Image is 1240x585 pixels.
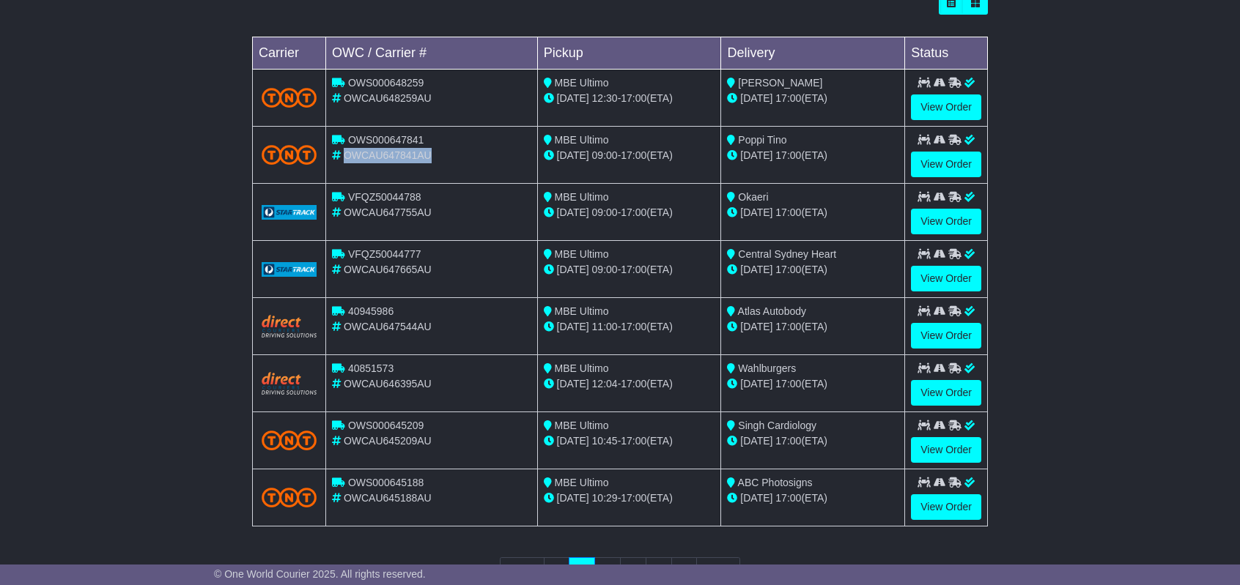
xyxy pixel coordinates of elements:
[344,92,432,104] span: OWCAU648259AU
[727,91,898,106] div: (ETA)
[621,492,646,504] span: 17:00
[738,420,816,431] span: Singh Cardiology
[348,191,421,203] span: VFQZ50044788
[727,319,898,335] div: (ETA)
[592,321,618,332] span: 11:00
[557,92,589,104] span: [DATE]
[775,321,801,332] span: 17:00
[740,321,772,332] span: [DATE]
[592,378,618,390] span: 12:04
[905,37,988,70] td: Status
[592,264,618,275] span: 09:00
[555,420,609,431] span: MBE Ultimo
[738,362,796,374] span: Wahlburgers
[621,149,646,161] span: 17:00
[727,148,898,163] div: (ETA)
[557,149,589,161] span: [DATE]
[740,378,772,390] span: [DATE]
[727,433,898,449] div: (ETA)
[555,191,609,203] span: MBE Ultimo
[727,491,898,506] div: (ETA)
[544,433,715,449] div: - (ETA)
[740,264,772,275] span: [DATE]
[911,380,981,406] a: View Order
[621,206,646,218] span: 17:00
[740,92,772,104] span: [DATE]
[738,77,822,89] span: [PERSON_NAME]
[348,362,394,374] span: 40851573
[214,568,426,580] span: © One World Courier 2025. All rights reserved.
[727,262,898,277] div: (ETA)
[592,92,618,104] span: 12:30
[738,134,786,146] span: Poppi Tino
[738,248,836,260] span: Central Sydney Heart
[326,37,538,70] td: OWC / Carrier #
[775,92,801,104] span: 17:00
[348,134,424,146] span: OWS000647841
[344,435,432,447] span: OWCAU645209AU
[555,77,609,89] span: MBE Ultimo
[557,378,589,390] span: [DATE]
[544,376,715,392] div: - (ETA)
[911,209,981,234] a: View Order
[740,492,772,504] span: [DATE]
[775,435,801,447] span: 17:00
[738,305,806,317] span: Atlas Autobody
[775,264,801,275] span: 17:00
[775,149,801,161] span: 17:00
[555,477,609,488] span: MBE Ultimo
[262,431,317,450] img: TNT_Domestic.png
[592,149,618,161] span: 09:00
[348,477,424,488] span: OWS000645188
[911,152,981,177] a: View Order
[262,262,317,277] img: GetCarrierServiceLogo
[738,477,813,488] span: ABC Photosigns
[592,435,618,447] span: 10:45
[537,37,721,70] td: Pickup
[253,37,326,70] td: Carrier
[344,378,432,390] span: OWCAU646395AU
[348,77,424,89] span: OWS000648259
[555,362,609,374] span: MBE Ultimo
[775,206,801,218] span: 17:00
[344,149,432,161] span: OWCAU647841AU
[555,305,609,317] span: MBE Ultimo
[592,206,618,218] span: 09:00
[621,435,646,447] span: 17:00
[544,491,715,506] div: - (ETA)
[555,134,609,146] span: MBE Ultimo
[544,91,715,106] div: - (ETA)
[262,372,317,394] img: Direct.png
[775,492,801,504] span: 17:00
[557,264,589,275] span: [DATE]
[262,488,317,507] img: TNT_Domestic.png
[557,206,589,218] span: [DATE]
[740,206,772,218] span: [DATE]
[911,494,981,520] a: View Order
[775,378,801,390] span: 17:00
[727,376,898,392] div: (ETA)
[911,266,981,291] a: View Order
[911,94,981,120] a: View Order
[344,264,432,275] span: OWCAU647665AU
[348,305,394,317] span: 40945986
[348,420,424,431] span: OWS000645209
[721,37,905,70] td: Delivery
[262,205,317,220] img: GetCarrierServiceLogo
[621,378,646,390] span: 17:00
[740,435,772,447] span: [DATE]
[911,437,981,463] a: View Order
[344,206,432,218] span: OWCAU647755AU
[555,248,609,260] span: MBE Ultimo
[544,262,715,277] div: - (ETA)
[740,149,772,161] span: [DATE]
[544,148,715,163] div: - (ETA)
[544,319,715,335] div: - (ETA)
[557,492,589,504] span: [DATE]
[344,321,432,332] span: OWCAU647544AU
[592,492,618,504] span: 10:29
[727,205,898,220] div: (ETA)
[738,191,768,203] span: Okaeri
[544,205,715,220] div: - (ETA)
[344,492,432,504] span: OWCAU645188AU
